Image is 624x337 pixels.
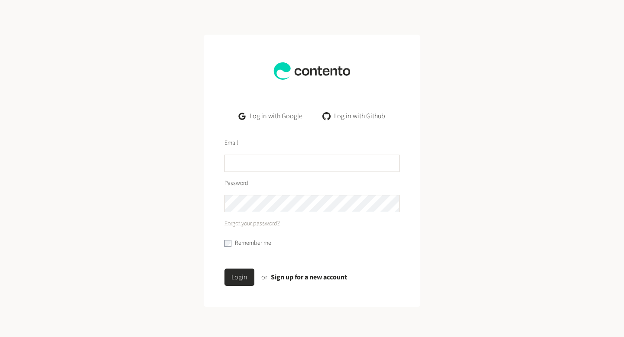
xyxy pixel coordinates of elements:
[316,107,392,125] a: Log in with Github
[224,139,238,148] label: Email
[224,269,254,286] button: Login
[232,107,309,125] a: Log in with Google
[271,272,347,282] a: Sign up for a new account
[261,272,267,282] span: or
[224,179,248,188] label: Password
[224,219,280,228] a: Forgot your password?
[235,239,271,248] label: Remember me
